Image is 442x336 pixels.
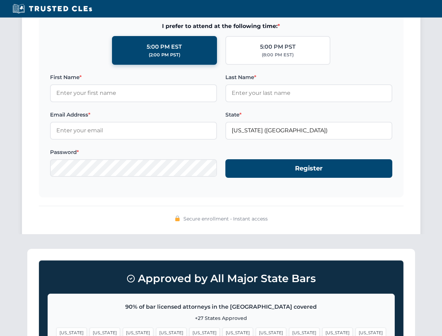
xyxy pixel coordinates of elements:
[147,42,182,51] div: 5:00 PM EST
[225,84,392,102] input: Enter your last name
[10,3,94,14] img: Trusted CLEs
[225,111,392,119] label: State
[50,122,217,139] input: Enter your email
[262,51,294,58] div: (8:00 PM EST)
[48,269,395,288] h3: Approved by All Major State Bars
[56,314,386,322] p: +27 States Approved
[50,73,217,82] label: First Name
[50,148,217,156] label: Password
[50,84,217,102] input: Enter your first name
[149,51,180,58] div: (2:00 PM PST)
[50,22,392,31] span: I prefer to attend at the following time:
[50,111,217,119] label: Email Address
[225,159,392,178] button: Register
[56,302,386,311] p: 90% of bar licensed attorneys in the [GEOGRAPHIC_DATA] covered
[225,122,392,139] input: Florida (FL)
[260,42,296,51] div: 5:00 PM PST
[175,216,180,221] img: 🔒
[225,73,392,82] label: Last Name
[183,215,268,223] span: Secure enrollment • Instant access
